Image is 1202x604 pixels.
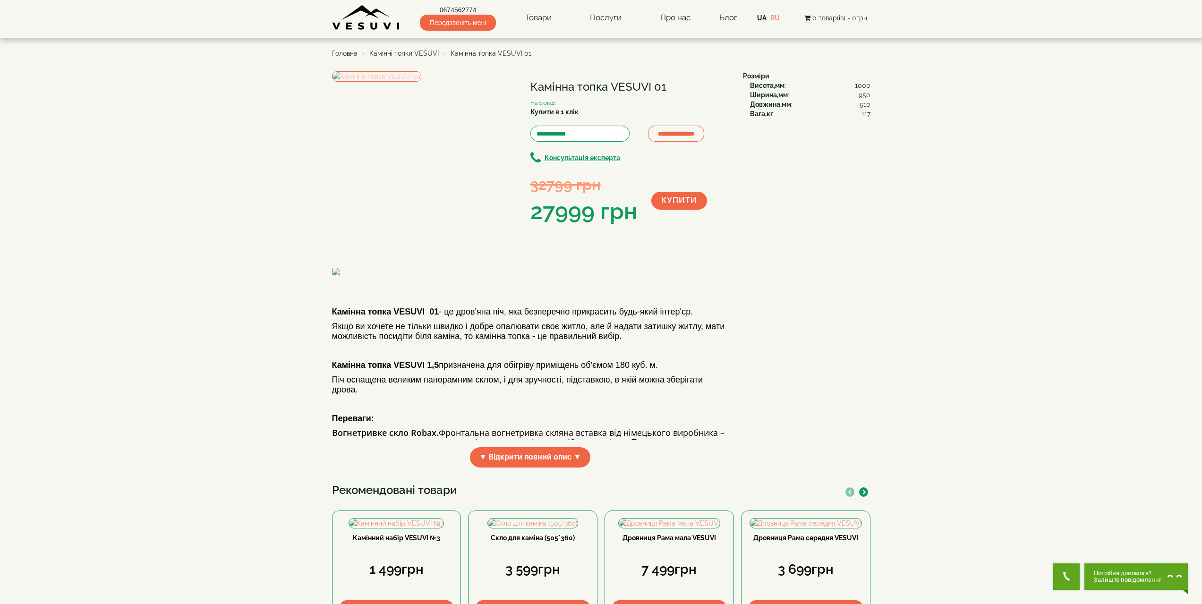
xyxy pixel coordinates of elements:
[750,101,791,108] b: Довжина,мм
[855,81,870,90] span: 1000
[1094,570,1162,577] span: Потрібна допомога?
[750,82,784,89] b: Висота,мм
[353,534,440,542] a: Камінний набір VESUVI №3
[812,14,867,22] span: 0 товар(ів) - 0грн
[369,50,439,57] a: Камінні топки VESUVI
[580,7,631,29] a: Послуги
[491,534,575,542] a: Скло для каміна (505*360)
[530,174,637,195] div: 32799 грн
[750,91,788,99] b: Ширина,мм
[770,14,780,22] a: RU
[332,307,439,316] b: Камінна топка VESUVI 01
[476,560,590,579] div: 3 599грн
[757,14,767,22] a: UA
[619,519,720,528] img: Дровниця Рама мала VESUVI
[651,192,707,210] button: Купити
[750,110,773,118] b: Вага,кг
[753,534,858,542] a: Дровниця Рама середня VESUVI
[530,196,637,228] div: 27999 грн
[332,428,729,456] h4: Фронтальна вогнетривка скляна вставка від німецького виробника – захист поверхонь навколо топки в...
[719,13,737,22] a: Блог
[750,109,870,119] div: :
[750,100,870,109] div: :
[332,360,658,370] font: призначена для обігріву приміщень об'ємом 180 куб. м.
[750,90,870,100] div: :
[743,72,769,80] b: Розміри
[451,50,531,57] span: Камінна топка VESUVI 01
[1094,577,1162,583] span: Залиште повідомлення
[332,5,401,31] img: Завод VESUVI
[332,360,439,370] b: Камінна топка VESUVI 1,5
[750,81,870,90] div: :
[332,375,703,394] font: Піч оснащена великим панорамним склом, і для зручності, підставкою, в якій можна зберігати дрова.
[545,154,620,162] b: Консультація експерта
[420,5,496,15] a: 0674562774
[420,15,496,31] span: Передзвоніть мені
[612,560,726,579] div: 7 499грн
[750,519,861,528] img: Дровниця Рама середня VESUVI
[1084,563,1188,590] button: Chat button
[516,7,561,29] a: Товари
[801,13,870,23] button: 0 товар(ів) - 0грн
[332,268,497,275] img: fire.gif.pagespeed.ce.qLlqlCxrG1.gif
[332,307,693,316] font: - це дров'яна піч, яка безперечно прикрасить будь-який інтер'єр.
[332,71,421,82] img: Камінна топка VESUVI 01
[861,109,870,119] span: 117
[340,560,454,579] div: 1 499грн
[860,100,870,109] span: 510
[530,100,556,106] small: На складі
[859,90,870,100] span: 950
[470,447,591,468] span: ▼ Відкрити повний опис ▼
[530,107,579,117] label: Купити в 1 клік
[530,81,729,93] h1: Камінна топка VESUVI 01
[349,519,443,528] img: Камінний набір VESUVI №3
[488,519,578,528] img: Скло для каміна (505*360)
[651,7,700,29] a: Про нас
[332,427,439,438] b: Вогнетривке скло Robax.
[332,414,374,423] b: Переваги:
[622,534,716,542] a: Дровниця Рама мала VESUVI
[332,322,725,341] font: Якщо ви хочете не тільки швидко і добре опалювати своє житло, але й надати затишку житлу, мати мо...
[1053,563,1080,590] button: Get Call button
[749,560,863,579] div: 3 699грн
[332,484,870,496] h3: Рекомендовані товари
[332,50,358,57] a: Головна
